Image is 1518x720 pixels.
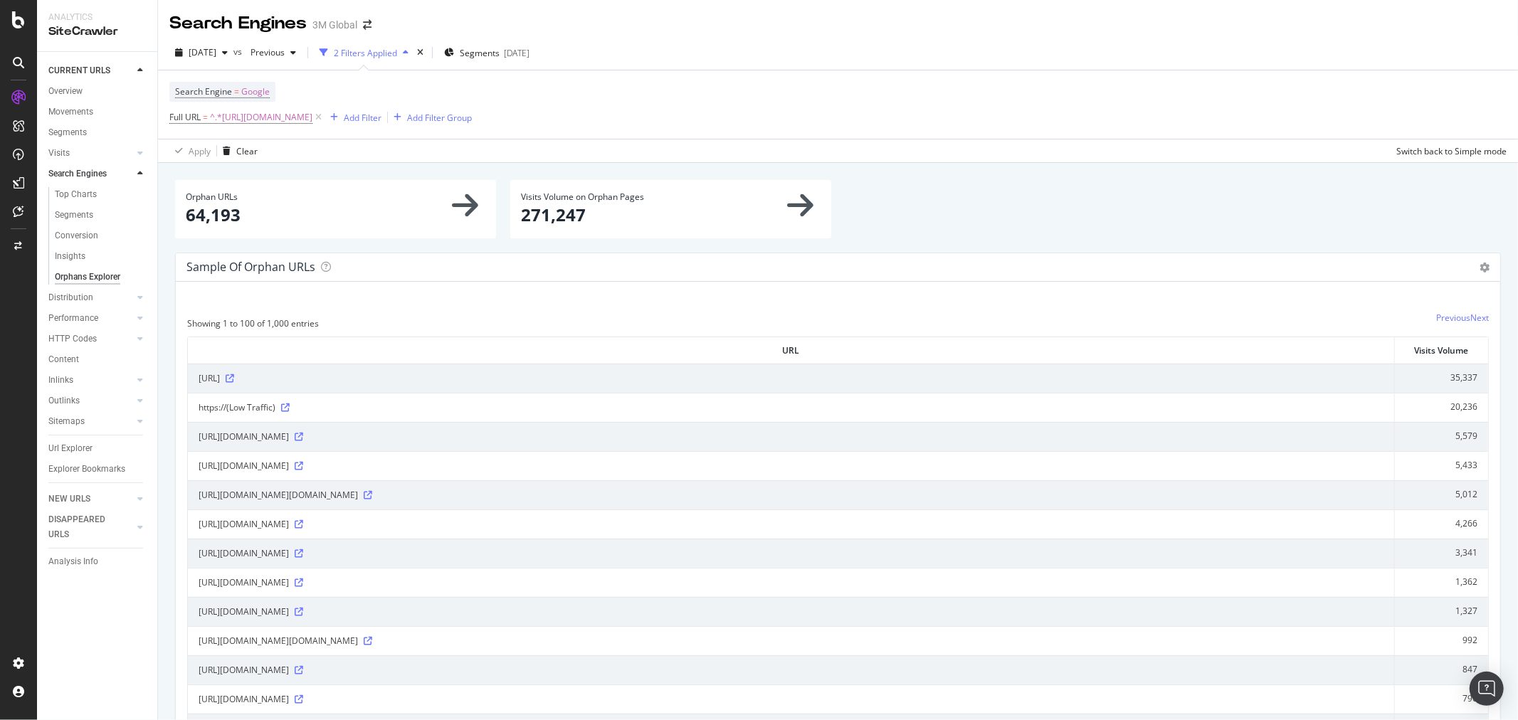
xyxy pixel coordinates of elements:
button: Segments[DATE] [438,41,535,64]
a: Outlinks [48,393,133,408]
div: Segments [55,208,93,223]
a: Visit Online Page [364,491,372,499]
button: Switch back to Simple mode [1391,139,1507,162]
button: 2 Filters Applied [314,41,414,64]
span: [URL][DOMAIN_NAME][DOMAIN_NAME] [199,634,358,648]
a: Visits [48,146,133,161]
span: [URL][DOMAIN_NAME] [199,663,289,677]
div: Sitemaps [48,414,85,429]
span: [URL] [199,371,220,386]
span: [URL][DOMAIN_NAME] [199,576,289,590]
span: [URL][DOMAIN_NAME] [199,692,289,706]
span: [URL][DOMAIN_NAME] [199,605,289,619]
i: Options [1480,263,1490,272]
span: = [203,111,208,123]
div: Analytics [48,11,146,23]
a: DISAPPEARED URLS [48,512,133,542]
span: [URL][DOMAIN_NAME][DOMAIN_NAME] [199,488,358,502]
a: Url Explorer [48,441,147,456]
a: Previous [1436,312,1470,324]
div: Overview [48,84,83,99]
div: Inlinks [48,373,73,388]
span: [URL][DOMAIN_NAME] [199,459,289,473]
div: [DATE] [504,47,529,59]
a: Visit Online Page [295,578,303,587]
a: Movements [48,105,147,120]
div: arrow-right-arrow-left [363,20,371,30]
td: 5,433 [1395,451,1488,480]
td: 1,362 [1395,568,1488,597]
div: Visits [48,146,70,161]
span: [URL][DOMAIN_NAME] [199,546,289,561]
div: NEW URLS [48,492,90,507]
span: https://(Low Traffic) [199,401,275,415]
td: 3,341 [1395,539,1488,568]
span: Segments [460,47,500,59]
button: Previous [245,41,302,64]
span: Visits Volume on Orphan Pages [521,191,644,203]
td: 847 [1395,655,1488,684]
div: Search Engines [48,166,107,181]
a: Visit Online Page [295,666,303,674]
span: [URL][DOMAIN_NAME] [199,517,289,531]
a: Visit Online Page [295,608,303,616]
span: ^.*[URL][DOMAIN_NAME] [210,107,312,127]
div: Movements [48,105,93,120]
div: Apply [189,145,211,157]
a: Visit Online Page [295,549,303,558]
div: times [414,46,426,60]
a: Visit Online Page [226,374,234,383]
a: CURRENT URLS [48,63,133,78]
a: Overview [48,84,147,99]
div: Insights [55,249,85,264]
a: NEW URLS [48,492,133,507]
td: 796 [1395,684,1488,714]
a: Search Engines [48,166,133,181]
div: Distribution [48,290,93,305]
span: Orphan URLs [186,191,238,203]
div: Outlinks [48,393,80,408]
a: Segments [55,208,147,223]
td: 20,236 [1395,393,1488,422]
a: Visit Online Page [281,403,290,412]
a: Visit Online Page [295,433,303,441]
div: SiteCrawler [48,23,146,40]
th: URL [188,337,1395,364]
div: Explorer Bookmarks [48,462,125,477]
div: Search Engines [169,11,307,36]
a: Top Charts [55,187,147,202]
a: Distribution [48,290,133,305]
div: Orphans Explorer [55,270,120,285]
span: = [234,85,239,97]
button: Apply [169,139,211,162]
p: 271,247 [521,203,821,227]
a: Explorer Bookmarks [48,462,147,477]
div: Conversion [55,228,98,243]
a: Visit Online Page [295,462,303,470]
div: HTTP Codes [48,332,97,346]
td: 5,012 [1395,480,1488,509]
th: Visits Volume [1395,337,1488,364]
button: [DATE] [169,41,233,64]
span: [URL][DOMAIN_NAME] [199,430,289,444]
div: Top Charts [55,187,97,202]
td: 4,266 [1395,509,1488,539]
span: Previous [245,46,285,58]
div: Showing 1 to 100 of 1,000 entries [187,312,319,329]
div: Segments [48,125,87,140]
a: Analysis Info [48,554,147,569]
div: 3M Global [312,18,357,32]
div: DISAPPEARED URLS [48,512,120,542]
div: 2 Filters Applied [334,47,397,59]
a: Content [48,352,147,367]
button: Add Filter [325,109,381,126]
button: Add Filter Group [388,109,472,126]
span: vs [233,46,245,58]
a: Visit Online Page [295,520,303,529]
td: 35,337 [1395,364,1488,393]
div: Performance [48,311,98,326]
div: Url Explorer [48,441,93,456]
a: Conversion [55,228,147,243]
a: Next [1470,312,1489,324]
td: 5,579 [1395,422,1488,451]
